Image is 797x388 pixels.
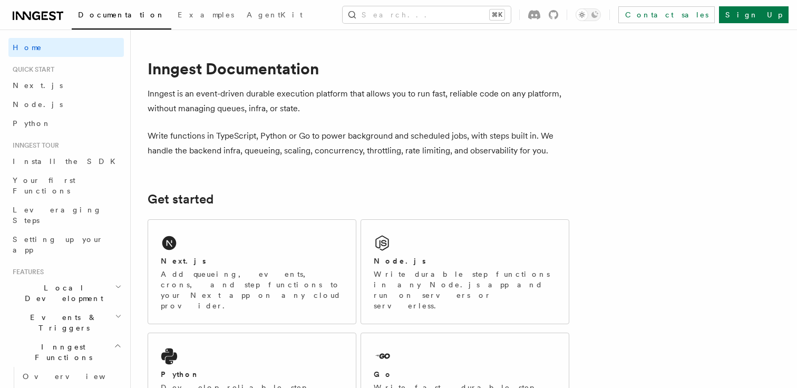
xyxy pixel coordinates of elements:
a: Your first Functions [8,171,124,200]
span: Events & Triggers [8,312,115,333]
span: Your first Functions [13,176,75,195]
a: Sign Up [719,6,789,23]
a: Overview [18,367,124,386]
a: Setting up your app [8,230,124,259]
button: Search...⌘K [343,6,511,23]
span: Features [8,268,44,276]
a: Node.js [8,95,124,114]
a: Contact sales [618,6,715,23]
p: Write functions in TypeScript, Python or Go to power background and scheduled jobs, with steps bu... [148,129,569,158]
span: Node.js [13,100,63,109]
span: Next.js [13,81,63,90]
span: Leveraging Steps [13,206,102,225]
span: Documentation [78,11,165,19]
kbd: ⌘K [490,9,504,20]
h1: Inngest Documentation [148,59,569,78]
p: Write durable step functions in any Node.js app and run on servers or serverless. [374,269,556,311]
span: Overview [23,372,131,381]
a: Leveraging Steps [8,200,124,230]
a: Home [8,38,124,57]
h2: Next.js [161,256,206,266]
a: Python [8,114,124,133]
button: Toggle dark mode [576,8,601,21]
button: Local Development [8,278,124,308]
h2: Go [374,369,393,380]
span: Examples [178,11,234,19]
span: Home [13,42,42,53]
a: AgentKit [240,3,309,28]
span: AgentKit [247,11,303,19]
span: Python [13,119,51,128]
span: Inngest tour [8,141,59,150]
a: Examples [171,3,240,28]
a: Node.jsWrite durable step functions in any Node.js app and run on servers or serverless. [361,219,569,324]
span: Local Development [8,283,115,304]
span: Quick start [8,65,54,74]
button: Inngest Functions [8,337,124,367]
h2: Python [161,369,200,380]
h2: Node.js [374,256,426,266]
p: Add queueing, events, crons, and step functions to your Next app on any cloud provider. [161,269,343,311]
span: Setting up your app [13,235,103,254]
a: Next.jsAdd queueing, events, crons, and step functions to your Next app on any cloud provider. [148,219,356,324]
button: Events & Triggers [8,308,124,337]
p: Inngest is an event-driven durable execution platform that allows you to run fast, reliable code ... [148,86,569,116]
a: Install the SDK [8,152,124,171]
span: Install the SDK [13,157,122,166]
a: Documentation [72,3,171,30]
a: Get started [148,192,213,207]
a: Next.js [8,76,124,95]
span: Inngest Functions [8,342,114,363]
